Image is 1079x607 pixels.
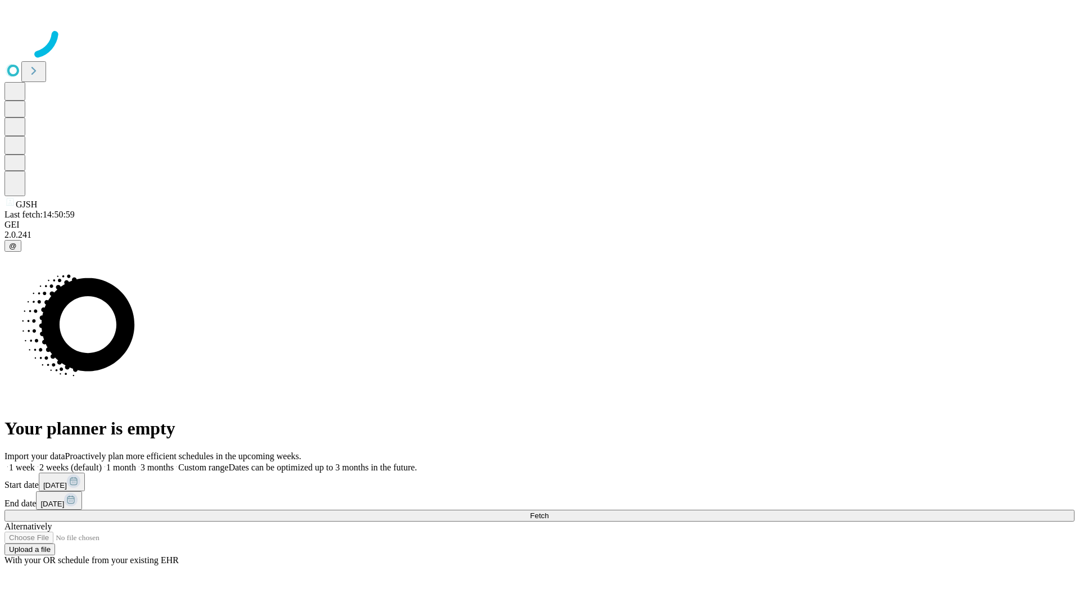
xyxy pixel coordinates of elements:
[4,230,1075,240] div: 2.0.241
[4,522,52,531] span: Alternatively
[4,473,1075,491] div: Start date
[4,491,1075,510] div: End date
[36,491,82,510] button: [DATE]
[140,463,174,472] span: 3 months
[65,451,301,461] span: Proactively plan more efficient schedules in the upcoming weeks.
[9,242,17,250] span: @
[40,500,64,508] span: [DATE]
[39,473,85,491] button: [DATE]
[530,511,548,520] span: Fetch
[4,451,65,461] span: Import your data
[9,463,35,472] span: 1 week
[43,481,67,490] span: [DATE]
[4,543,55,555] button: Upload a file
[4,418,1075,439] h1: Your planner is empty
[4,210,75,219] span: Last fetch: 14:50:59
[4,220,1075,230] div: GEI
[4,555,179,565] span: With your OR schedule from your existing EHR
[229,463,417,472] span: Dates can be optimized up to 3 months in the future.
[16,200,37,209] span: GJSH
[4,510,1075,522] button: Fetch
[4,240,21,252] button: @
[39,463,102,472] span: 2 weeks (default)
[178,463,228,472] span: Custom range
[106,463,136,472] span: 1 month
